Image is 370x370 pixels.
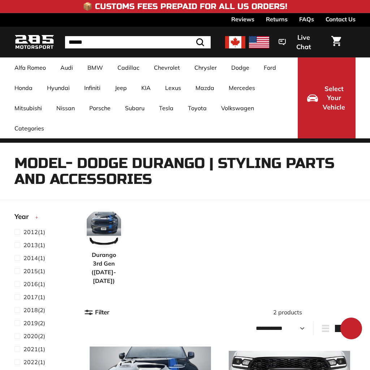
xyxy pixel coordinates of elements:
span: (1) [23,228,45,236]
span: 2020 [23,332,38,340]
span: 2022 [23,358,38,366]
a: Chrysler [187,57,224,78]
a: Audi [53,57,80,78]
span: (1) [23,345,45,353]
h4: 📦 Customs Fees Prepaid for All US Orders! [83,2,287,11]
a: Nissan [49,98,82,118]
a: Cadillac [110,57,147,78]
span: (1) [23,267,45,275]
span: Year [14,211,34,222]
span: (2) [23,319,45,327]
a: Returns [266,13,288,25]
a: Durango 3rd Gen ([DATE]-[DATE]) [84,209,123,285]
a: Lexus [158,78,188,98]
span: 2021 [23,345,38,353]
a: Alfa Romeo [7,57,53,78]
span: 2017 [23,293,38,301]
span: Durango 3rd Gen ([DATE]-[DATE]) [84,250,123,285]
span: (2) [23,332,45,340]
a: Honda [7,78,40,98]
span: (2) [23,306,45,314]
input: Search [65,36,211,48]
a: Cart [327,30,345,54]
a: FAQs [299,13,314,25]
span: 2018 [23,306,38,314]
span: (1) [23,254,45,262]
a: Mercedes [221,78,262,98]
a: Infiniti [77,78,108,98]
span: (1) [23,293,45,301]
a: Ford [257,57,283,78]
span: Live Chat [289,33,318,51]
a: Hyundai [40,78,77,98]
button: Live Chat [269,29,327,56]
span: 2013 [23,241,38,249]
button: Year [14,209,73,227]
span: 2016 [23,280,38,288]
span: Select Your Vehicle [322,84,346,112]
a: KIA [134,78,158,98]
a: Porsche [82,98,118,118]
span: 2012 [23,228,38,236]
span: (1) [23,241,45,249]
a: BMW [80,57,110,78]
div: 2 products [220,308,356,317]
a: Contact Us [326,13,356,25]
a: Mitsubishi [7,98,49,118]
img: Logo_285_Motorsport_areodynamics_components [14,34,54,51]
span: 2014 [23,254,38,262]
a: Mazda [188,78,221,98]
a: Jeep [108,78,134,98]
span: 2015 [23,267,38,275]
a: Toyota [181,98,214,118]
span: (1) [23,358,45,366]
a: Chevrolet [147,57,187,78]
a: Tesla [152,98,181,118]
button: Select Your Vehicle [298,57,356,138]
a: Reviews [231,13,254,25]
a: Subaru [118,98,152,118]
button: Filter [84,303,109,322]
h1: Model- Dodge Durango | Styling Parts and Accessories [14,155,356,187]
a: Categories [7,118,51,138]
a: Volkswagen [214,98,261,118]
a: Dodge [224,57,257,78]
inbox-online-store-chat: Shopify online store chat [338,318,364,341]
span: 2019 [23,319,38,327]
span: (1) [23,280,45,288]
